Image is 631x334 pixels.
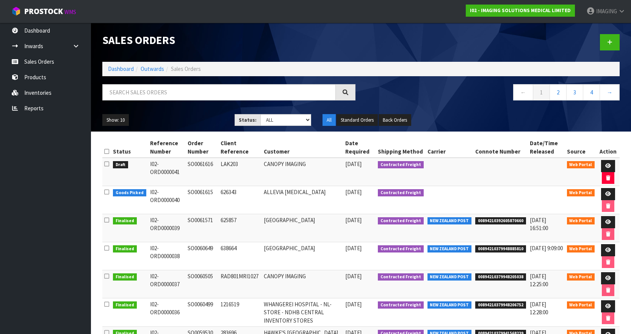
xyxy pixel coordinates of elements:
[597,137,620,158] th: Action
[186,270,219,298] td: SO0060505
[376,137,426,158] th: Shipping Method
[378,245,424,253] span: Contracted Freight
[530,216,548,232] span: [DATE] 16:51:00
[567,161,595,169] span: Web Portal
[148,214,186,242] td: I02-ORD0000039
[186,158,219,186] td: SO0061616
[113,161,128,169] span: Draft
[148,242,186,270] td: I02-ORD0000038
[567,301,595,309] span: Web Portal
[219,137,262,158] th: Client Reference
[186,214,219,242] td: SO0061571
[427,217,472,225] span: NEW ZEALAND POST
[262,214,343,242] td: [GEOGRAPHIC_DATA]
[345,301,362,308] span: [DATE]
[113,301,137,309] span: Finalised
[148,158,186,186] td: I02-ORD0000041
[141,65,164,72] a: Outwards
[64,8,76,16] small: WMS
[378,217,424,225] span: Contracted Freight
[262,298,343,327] td: WHANGEREI HOSPITAL - NL-STORE - NDHB CENTRAL INVENTORY STORES
[470,7,571,14] strong: I02 - IMAGING SOLUTIONS MEDICAL LIMITED
[239,117,257,123] strong: Status:
[186,186,219,214] td: SO0061615
[108,65,134,72] a: Dashboard
[262,158,343,186] td: CANOPY IMAGING
[567,273,595,281] span: Web Portal
[533,84,550,100] a: 1
[550,84,567,100] a: 2
[113,273,137,281] span: Finalised
[102,34,355,46] h1: Sales Orders
[566,84,583,100] a: 3
[345,245,362,252] span: [DATE]
[262,270,343,298] td: CANOPY IMAGING
[345,160,362,168] span: [DATE]
[345,216,362,224] span: [DATE]
[219,270,262,298] td: RAD801MRI1027
[113,189,146,197] span: Goods Picked
[426,137,474,158] th: Carrier
[337,114,378,126] button: Standard Orders
[343,137,376,158] th: Date Required
[378,189,424,197] span: Contracted Freight
[528,137,565,158] th: Date/Time Released
[219,242,262,270] td: 638664
[102,84,336,100] input: Search sales orders
[345,188,362,196] span: [DATE]
[427,301,472,309] span: NEW ZEALAND POST
[323,114,336,126] button: All
[11,6,21,16] img: cube-alt.png
[475,273,526,281] span: 00894210379948205038
[102,114,129,126] button: Show: 10
[262,242,343,270] td: [GEOGRAPHIC_DATA]
[583,84,600,100] a: 4
[475,217,526,225] span: 00894210392605870660
[111,137,148,158] th: Status
[171,65,201,72] span: Sales Orders
[475,245,526,253] span: 00894210379948885810
[219,214,262,242] td: 625857
[113,245,137,253] span: Finalised
[148,298,186,327] td: I02-ORD0000036
[473,137,528,158] th: Connote Number
[378,161,424,169] span: Contracted Freight
[567,189,595,197] span: Web Portal
[148,137,186,158] th: Reference Number
[378,273,424,281] span: Contracted Freight
[475,301,526,309] span: 00894210379948206752
[24,6,63,16] span: ProStock
[530,245,563,252] span: [DATE] 9:09:00
[367,84,620,103] nav: Page navigation
[148,270,186,298] td: I02-ORD0000037
[113,217,137,225] span: Finalised
[379,114,411,126] button: Back Orders
[567,245,595,253] span: Web Portal
[186,242,219,270] td: SO0060649
[219,158,262,186] td: LAK203
[530,301,548,316] span: [DATE] 12:28:00
[596,8,617,15] span: IMAGING
[513,84,533,100] a: ←
[262,137,343,158] th: Customer
[427,245,472,253] span: NEW ZEALAND POST
[530,273,548,288] span: [DATE] 12:25:00
[219,186,262,214] td: 626343
[427,273,472,281] span: NEW ZEALAND POST
[262,186,343,214] td: ALLEVIA [MEDICAL_DATA]
[148,186,186,214] td: I02-ORD0000040
[567,217,595,225] span: Web Portal
[219,298,262,327] td: 1216519
[565,137,597,158] th: Source
[186,137,219,158] th: Order Number
[345,273,362,280] span: [DATE]
[600,84,620,100] a: →
[186,298,219,327] td: SO0060499
[378,301,424,309] span: Contracted Freight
